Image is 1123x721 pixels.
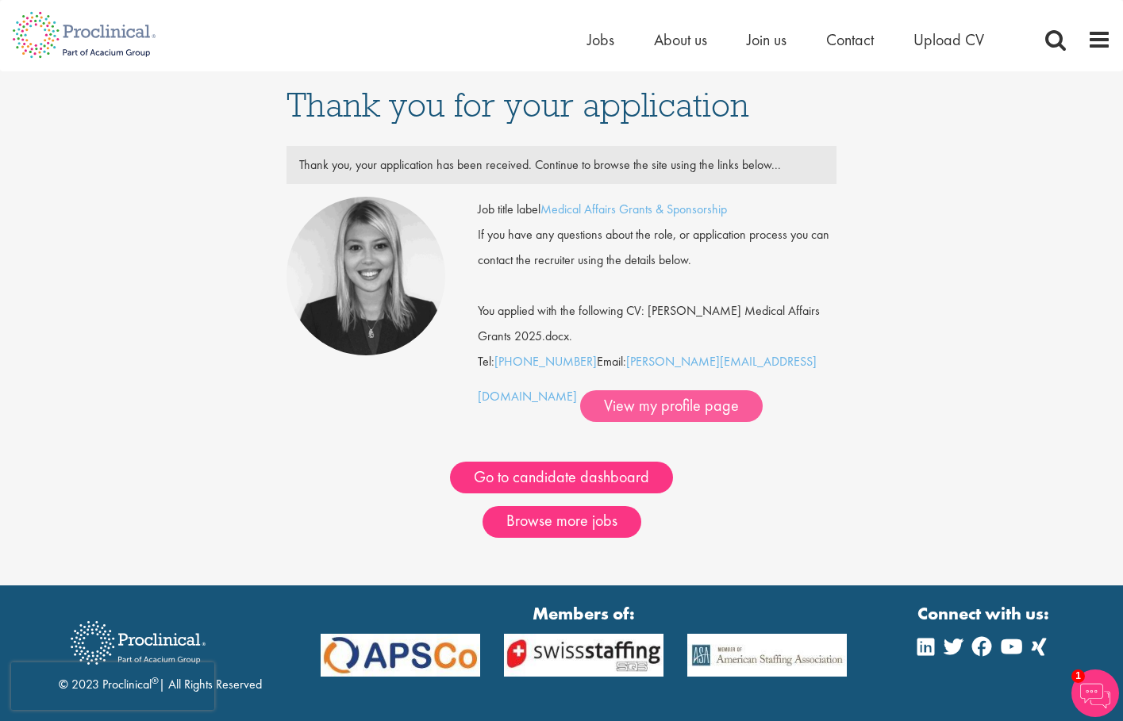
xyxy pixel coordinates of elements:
[59,610,217,676] img: Proclinical Recruitment
[483,506,641,538] a: Browse more jobs
[478,197,836,422] div: Tel: Email:
[494,353,597,370] a: [PHONE_NUMBER]
[309,634,492,676] img: APSCo
[675,634,859,676] img: APSCo
[466,197,848,222] div: Job title label
[466,222,848,273] div: If you have any questions about the role, or application process you can contact the recruiter us...
[654,29,707,50] a: About us
[913,29,984,50] a: Upload CV
[492,634,675,676] img: APSCo
[450,462,673,493] a: Go to candidate dashboard
[11,662,214,710] iframe: reCAPTCHA
[287,83,749,126] span: Thank you for your application
[59,609,262,694] div: © 2023 Proclinical | All Rights Reserved
[580,390,763,422] a: View my profile page
[287,197,445,355] img: Janelle Jones
[587,29,614,50] a: Jobs
[478,353,817,405] a: [PERSON_NAME][EMAIL_ADDRESS][DOMAIN_NAME]
[747,29,786,50] a: Join us
[1071,669,1085,683] span: 1
[287,152,836,178] div: Thank you, your application has been received. Continue to browse the site using the links below...
[321,601,847,626] strong: Members of:
[466,273,848,349] div: You applied with the following CV: [PERSON_NAME] Medical Affairs Grants 2025.docx.
[1071,669,1119,717] img: Chatbot
[826,29,874,50] a: Contact
[917,601,1052,626] strong: Connect with us:
[540,201,727,217] a: Medical Affairs Grants & Sponsorship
